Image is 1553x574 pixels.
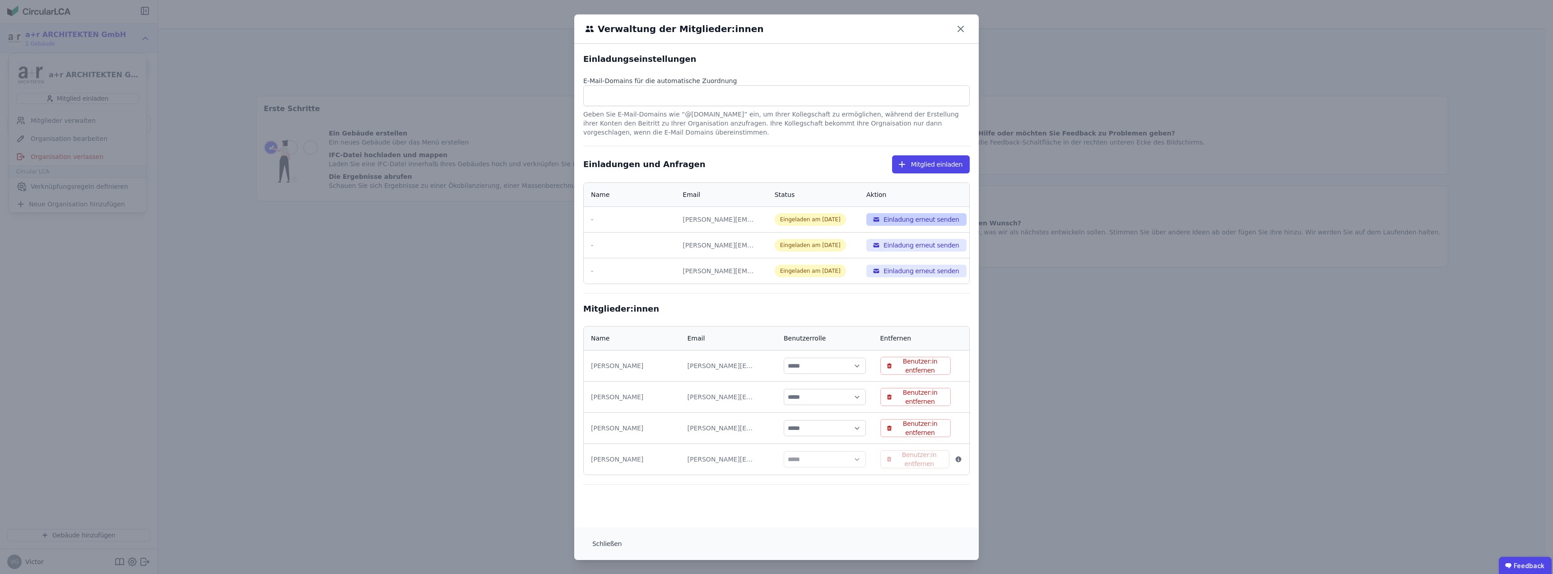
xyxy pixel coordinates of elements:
div: - [591,241,668,250]
div: Mitglieder:innen [583,303,970,315]
div: [PERSON_NAME] [591,392,673,401]
div: Eingeladen am [DATE] [775,265,846,277]
button: Mitglied einladen [892,155,970,173]
div: [PERSON_NAME][EMAIL_ADDRESS][DOMAIN_NAME] [683,266,755,275]
div: [PERSON_NAME] [591,361,673,370]
div: [PERSON_NAME][EMAIL_ADDRESS][DOMAIN_NAME] [688,455,755,464]
div: Name [591,190,609,199]
div: Eingeladen am [DATE] [775,239,846,252]
div: Name [591,334,609,343]
button: Einladung erneut senden [866,265,967,277]
div: [PERSON_NAME] [591,424,673,433]
div: [PERSON_NAME][EMAIL_ADDRESS][DOMAIN_NAME] [683,241,755,250]
div: Einladungen und Anfragen [583,158,706,171]
div: Aktion [866,190,887,199]
div: Geben Sie E-Mail-Domains wie “@[DOMAIN_NAME]” ein, um Ihrer Kollegschaft zu ermöglichen, während ... [583,106,970,137]
button: Benutzer:in entfernen [880,357,951,375]
button: Benutzer:in entfernen [880,450,950,468]
div: Status [775,190,795,199]
button: Einladung erneut senden [866,239,967,252]
div: Benutzerrolle [784,334,826,343]
div: Email [683,190,700,199]
h6: Verwaltung der Mitglieder:innen [594,22,763,36]
div: - [591,266,668,275]
div: [PERSON_NAME] [591,455,673,464]
div: [PERSON_NAME][EMAIL_ADDRESS][DOMAIN_NAME] [688,361,755,370]
div: Email [688,334,705,343]
button: Schließen [585,535,629,553]
button: Benutzer:in entfernen [880,419,951,437]
div: E-Mail-Domains für die automatische Zuordnung [583,76,970,85]
button: Einladung erneut senden [866,213,967,226]
div: [PERSON_NAME][EMAIL_ADDRESS][DOMAIN_NAME] [688,392,755,401]
button: Benutzer:in entfernen [880,388,951,406]
div: [PERSON_NAME][EMAIL_ADDRESS][DOMAIN_NAME] [688,424,755,433]
div: - [591,215,668,224]
div: Eingeladen am [DATE] [775,213,846,226]
div: Einladungseinstellungen [583,53,970,65]
div: [PERSON_NAME][EMAIL_ADDRESS][DOMAIN_NAME] [683,215,755,224]
div: Entfernen [880,334,911,343]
